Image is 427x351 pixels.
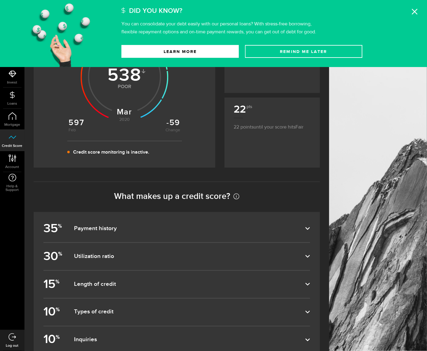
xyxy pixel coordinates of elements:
[129,5,182,17] h2: Did You Know?
[43,274,63,294] b: 15
[56,334,60,341] sup: %
[55,278,59,285] sup: %
[58,251,62,257] sup: %
[73,149,150,156] p: Credit score monitoring is inactive.
[74,253,305,260] dfn: Utilization ratio
[58,223,62,229] sup: %
[74,225,305,232] dfn: Payment history
[43,302,63,322] b: 10
[5,2,23,21] button: Open LiveChat chat widget
[43,247,63,267] b: 30
[56,306,60,313] sup: %
[121,45,239,58] a: Learn More
[43,219,63,239] b: 35
[295,125,303,130] span: Fair
[74,308,305,316] dfn: Types of credit
[234,125,254,130] span: 22 points
[234,103,252,116] b: 22
[74,336,305,344] dfn: Inquiries
[74,281,305,288] dfn: Length of credit
[43,330,63,350] b: 10
[234,118,311,131] p: until your score hits
[121,22,316,35] p: You can consolidate your debt easily with our personal loans? With stress-free borrowing, flexibl...
[34,191,320,201] h2: What makes up a credit score?
[245,45,362,58] button: Remind Me later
